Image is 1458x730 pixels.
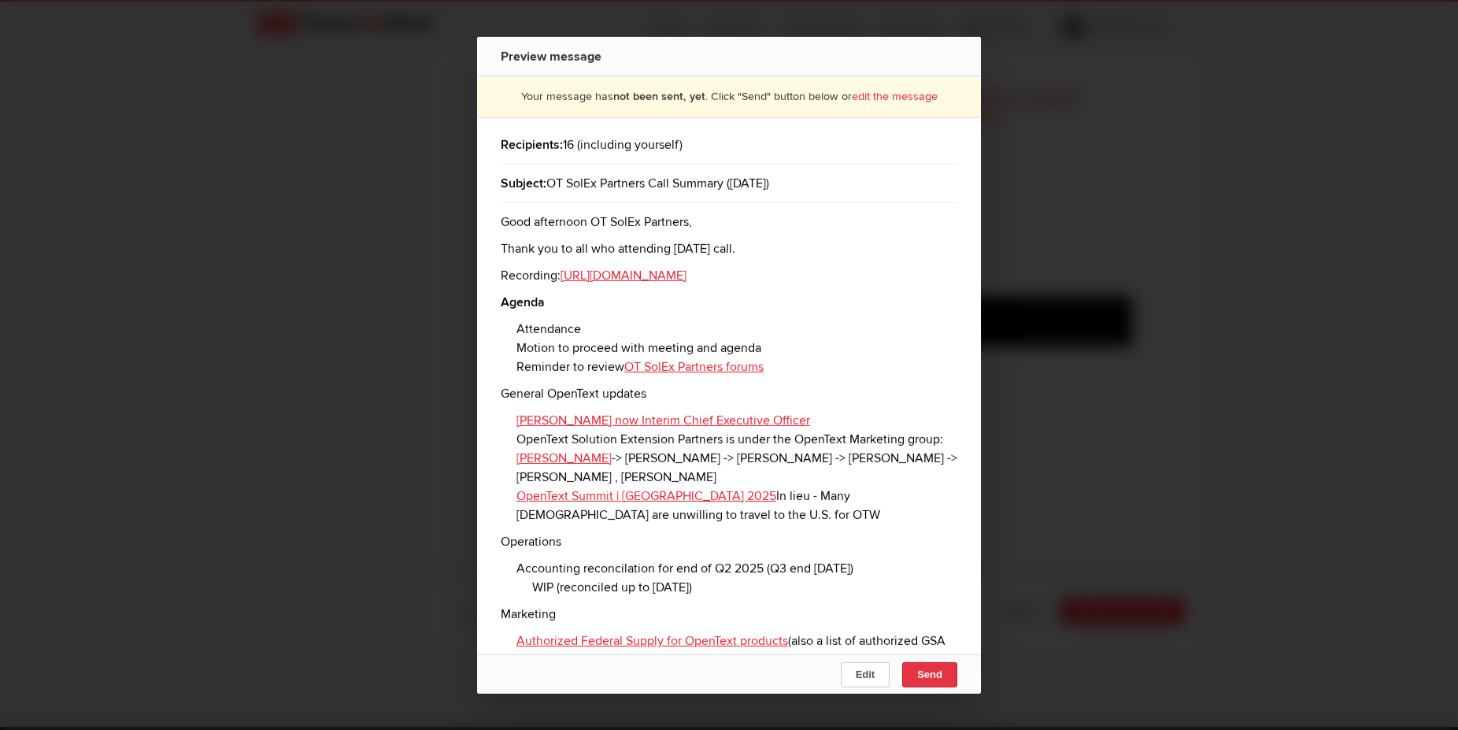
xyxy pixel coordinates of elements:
b: not been sent, yet [613,89,705,102]
a: edit the message [852,89,938,102]
p: General OpenText updates [13,208,535,227]
li: Motion to proceed with meeting and agenda [44,157,535,176]
li: WIP (reconciled up to [DATE]) [532,577,957,596]
li: *** Action: are there any partners that do not want their pricebook solutions on the fed supply l... [76,535,535,573]
div: Your message has . Click "Send" button below or [477,76,981,117]
b: Recipients: [501,136,563,152]
span: Edit [856,669,875,680]
li: Accounting reconcilation for end of Q2 2025 (Q3 end [DATE]) [516,558,957,596]
p: General OpenText updates [501,384,957,402]
a: [PERSON_NAME] [516,450,612,465]
li: [PERSON_NAME]/[PERSON_NAME] to follow-up with [PERSON_NAME] [76,687,535,706]
li: Accounting reconcilation for end of Q2 2025 (Q3 end [DATE]) [44,397,535,435]
p: Good afternoon OT SolEx Partners, [13,13,535,31]
a: [URL][DOMAIN_NAME] [561,267,686,283]
p: Recording: [501,265,957,284]
b: Subject: [501,175,546,191]
a: [URL][DOMAIN_NAME] [72,77,198,93]
li: Revisited with [PERSON_NAME] and [PERSON_NAME] - No answer yet [76,517,535,535]
li: Turnpikes - Declined for 2025. [76,649,535,668]
p: Operations [13,365,535,384]
a: [PERSON_NAME] now Interim Chief Executive Officer [516,412,810,428]
li: Attendance [44,139,535,157]
strong: Agenda [13,109,57,124]
a: [PERSON_NAME] [44,279,139,295]
li: Reminder to review [516,357,957,376]
p: Good afternoon OT SolEx Partners, [501,212,957,231]
p: Marketing [501,604,957,623]
div: OT SolEx Partners Call Summary ([DATE]) [501,173,957,202]
a: Authorized Federal Supply for OpenText products [516,632,788,648]
a: OT SolEx Partners forums [152,178,291,194]
li: In lieu - Many [DEMOGRAPHIC_DATA] are unwilling to travel to the U.S. for OTW [516,486,957,524]
li: New member drive for 2025 - Script available. Currently awaiting from [GEOGRAPHIC_DATA], Acheron,... [44,611,535,706]
li: *** Action: Immix appears to be 3rd party and may have the ability for non-price book. What solut... [76,573,535,611]
button: Send [902,662,957,687]
span: Send [917,669,942,680]
p: Thank you to all who attending [DATE] call. [501,239,957,258]
p: Operations [501,532,957,550]
li: WIP (reconciled up to [DATE]) [76,416,535,435]
p: Marketing [13,447,535,466]
div: 16 (including yourself) [501,135,957,164]
a: OT SolEx Partners forums [624,358,764,374]
p: Recording: [13,76,535,94]
li: Attendance [516,319,957,338]
p: Thank you to all who attending [DATE] call. [13,44,535,63]
li: OpenText Solution Extension Partners is under the OpenText Marketing group: -> [PERSON_NAME] -> [... [516,429,957,486]
a: [PERSON_NAME] now Interim Chief Executive Officer [44,241,338,257]
li: Reminder to review [44,176,535,195]
li: (also a list of authorized GSA scheduled resellers) & Immix. [44,479,535,611]
li: In lieu - Many [DEMOGRAPHIC_DATA] are unwilling to travel to the U.S. for OTW [44,315,535,353]
strong: Agenda [501,294,545,309]
li: Motion to proceed with meeting and agenda [516,338,957,357]
li: OpenText Solution Extension Partners is under the OpenText Marketing group: -> [PERSON_NAME] -> [... [44,258,535,315]
button: Edit [841,662,890,687]
a: OpenText Summit | [GEOGRAPHIC_DATA] 2025 [516,487,776,503]
a: Authorized Federal Supply for OpenText products [44,480,316,496]
a: OpenText Summit | [GEOGRAPHIC_DATA] 2025 [44,317,304,332]
div: Preview message [501,36,674,76]
li: [PERSON_NAME] connected with Contesto ([PERSON_NAME] to follow-up) [76,668,535,687]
